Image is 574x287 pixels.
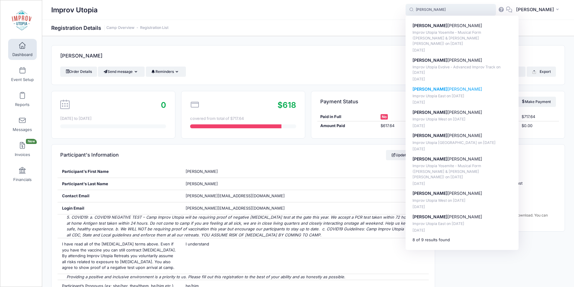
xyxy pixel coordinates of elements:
p: [DATE] [412,76,512,82]
td: [DATE] [485,189,556,201]
span: Invoices [15,152,30,157]
span: New [26,139,37,144]
button: Reminders [146,67,186,77]
h4: Payment Status [320,93,358,110]
td: Improv Utopia East [485,177,556,189]
p: Improv Utopia West on [DATE] [412,117,512,122]
p: [DATE] [412,100,512,105]
div: 8 of 9 results found [412,237,512,243]
p: [PERSON_NAME] [412,190,512,197]
p: [PERSON_NAME] [412,86,512,92]
p: [DATE] [412,146,512,152]
span: [PERSON_NAME] [186,181,218,186]
p: [PERSON_NAME] [412,214,512,220]
button: [PERSON_NAME] [512,3,565,17]
a: Improv Utopia [0,6,42,35]
div: Participant's Last Name [58,178,181,190]
div: 5. COVID19: a. COVID19 NEGATIVE TEST – Camp Improv Utopia will be requiring proof of negative [ME... [58,214,429,238]
div: Providing a positive and inclusive environment is a priority to us. Please fill out this registra... [58,274,429,280]
a: Registration List [140,26,168,30]
p: [DATE] [412,123,512,129]
div: $0.00 [519,123,559,129]
p: [PERSON_NAME] [412,23,512,29]
span: [PERSON_NAME] [516,6,554,13]
p: [DATE] [412,48,512,53]
span: Reports [15,102,30,107]
p: Improv Utopia East on [DATE] [412,221,512,227]
span: Dashboard [12,52,33,57]
a: Camp Overview [106,26,134,30]
strong: [PERSON_NAME] [412,58,447,63]
h1: Improv Utopia [51,3,98,17]
span: Event Setup [11,77,34,82]
span: [PERSON_NAME][EMAIL_ADDRESS][DOMAIN_NAME] [186,205,285,211]
div: Amount Paid [317,123,378,129]
a: Dashboard [8,39,37,60]
div: [DATE] to [DATE] [60,116,166,122]
h4: Participant's Information [60,147,119,164]
span: 0 [161,100,166,110]
p: [PERSON_NAME] [412,109,512,116]
p: Improv Utopia Yosemite - Musical Form ([PERSON_NAME] & [PERSON_NAME] [PERSON_NAME]) on [DATE] [412,30,512,47]
div: $617.64 [378,123,438,129]
a: Update Details [386,150,426,160]
span: I understand [186,242,209,246]
div: Paid in Full [317,114,378,120]
span: Messages [13,127,32,132]
p: [PERSON_NAME] [412,133,512,139]
h4: [PERSON_NAME] [60,48,102,65]
p: [PERSON_NAME] [412,156,512,162]
a: Order Details [60,67,97,77]
a: Event Setup [8,64,37,85]
div: Login Email [58,202,181,214]
p: Improv Utopia East on [DATE] [412,93,512,99]
a: Messages [8,114,37,135]
strong: [PERSON_NAME] [412,86,447,92]
h1: Registration Details [51,25,168,31]
div: Participant's First Name [58,166,181,178]
strong: [PERSON_NAME] [412,191,447,196]
p: [DATE] [412,204,512,210]
button: Export [527,67,556,77]
input: Search by First Name, Last Name, or Email... [406,4,496,16]
span: [PERSON_NAME] [186,169,218,174]
strong: [PERSON_NAME] [412,23,447,28]
div: $717.64 [519,114,559,120]
strong: [PERSON_NAME] [412,214,447,219]
p: [PERSON_NAME] [412,57,512,64]
td: Improv Utopia [485,166,556,177]
a: Financials [8,164,37,185]
strong: [PERSON_NAME] [412,133,447,138]
span: $618 [278,100,296,110]
span: Financials [13,177,32,182]
a: Make Payment [516,97,556,107]
a: Reports [8,89,37,110]
span: No [381,114,388,120]
a: InvoicesNew [8,139,37,160]
p: Improv Utopia Evolve - Advanced Improv Track on [DATE] [412,64,512,76]
p: Improv Utopia Yosemite - Musical Form ([PERSON_NAME] & [PERSON_NAME] [PERSON_NAME]) on [DATE] [412,163,512,180]
span: [PERSON_NAME][EMAIL_ADDRESS][DOMAIN_NAME] [186,193,285,198]
button: Send message [98,67,145,77]
td: [DATE] [485,201,556,213]
img: Improv Utopia [10,9,33,32]
p: [DATE] [412,181,512,187]
p: Improv Utopia [GEOGRAPHIC_DATA] on [DATE] [412,140,512,146]
div: Contact Email [58,190,181,202]
div: I have read all of the [MEDICAL_DATA] terms above. Even if you have the vaccine you can still con... [58,238,181,274]
strong: [PERSON_NAME] [412,110,447,115]
strong: [PERSON_NAME] [412,156,447,161]
div: covered from total of $717.64 [190,116,296,122]
p: Improv Utopia West on [DATE] [412,198,512,204]
p: [DATE] [412,228,512,233]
